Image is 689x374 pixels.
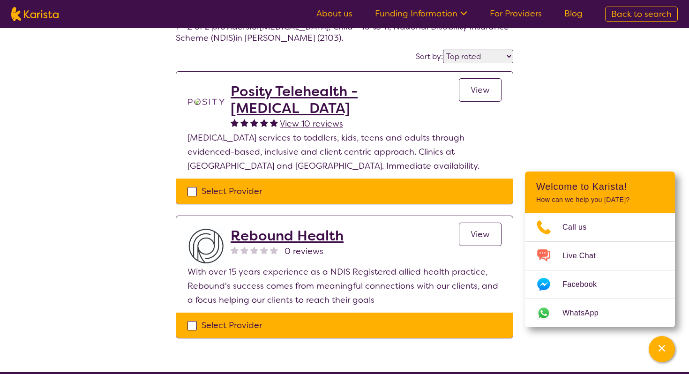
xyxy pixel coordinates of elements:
[490,8,542,19] a: For Providers
[525,172,675,327] div: Channel Menu
[536,181,664,192] h2: Welcome to Karista!
[416,52,443,61] label: Sort by:
[375,8,467,19] a: Funding Information
[285,244,323,258] span: 0 reviews
[280,118,343,129] span: View 10 reviews
[231,227,344,244] a: Rebound Health
[240,119,248,127] img: fullstar
[187,131,502,173] p: [MEDICAL_DATA] services to toddlers, kids, teens and adults through evidenced-based, inclusive an...
[187,265,502,307] p: With over 15 years experience as a NDIS Registered allied health practice, Rebound's success come...
[231,119,239,127] img: fullstar
[260,119,268,127] img: fullstar
[260,246,268,254] img: nonereviewstar
[562,220,598,234] span: Call us
[240,246,248,254] img: nonereviewstar
[459,78,502,102] a: View
[525,213,675,327] ul: Choose channel
[250,246,258,254] img: nonereviewstar
[11,7,59,21] img: Karista logo
[280,117,343,131] a: View 10 reviews
[270,246,278,254] img: nonereviewstar
[611,8,672,20] span: Back to search
[250,119,258,127] img: fullstar
[649,336,675,362] button: Channel Menu
[316,8,352,19] a: About us
[270,119,278,127] img: fullstar
[187,83,225,120] img: t1bslo80pcylnzwjhndq.png
[231,83,459,117] a: Posity Telehealth - [MEDICAL_DATA]
[187,227,225,265] img: rxkteuhcqbdse66bf60d.jpg
[562,306,610,320] span: WhatsApp
[471,84,490,96] span: View
[562,249,607,263] span: Live Chat
[536,196,664,204] p: How can we help you [DATE]?
[564,8,583,19] a: Blog
[562,277,608,292] span: Facebook
[231,246,239,254] img: nonereviewstar
[471,229,490,240] span: View
[525,299,675,327] a: Web link opens in a new tab.
[459,223,502,246] a: View
[605,7,678,22] a: Back to search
